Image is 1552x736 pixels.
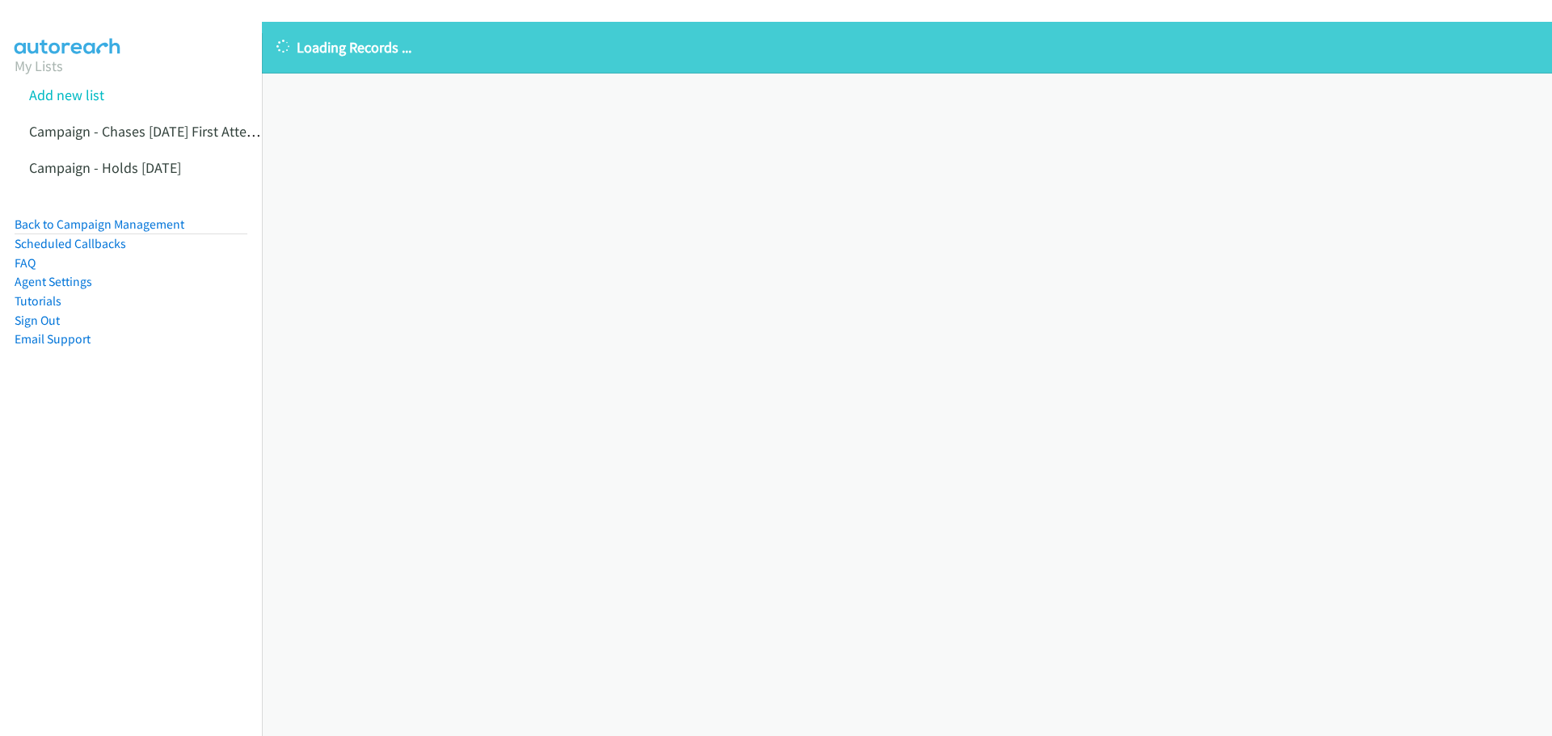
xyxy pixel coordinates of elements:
p: Loading Records ... [276,36,1537,58]
a: Campaign - Chases [DATE] First Attempts [29,122,278,141]
a: Sign Out [15,313,60,328]
a: FAQ [15,255,36,271]
a: Scheduled Callbacks [15,236,126,251]
a: Agent Settings [15,274,92,289]
a: My Lists [15,57,63,75]
a: Campaign - Holds [DATE] [29,158,181,177]
a: Tutorials [15,293,61,309]
a: Add new list [29,86,104,104]
a: Email Support [15,331,91,347]
a: Back to Campaign Management [15,217,184,232]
